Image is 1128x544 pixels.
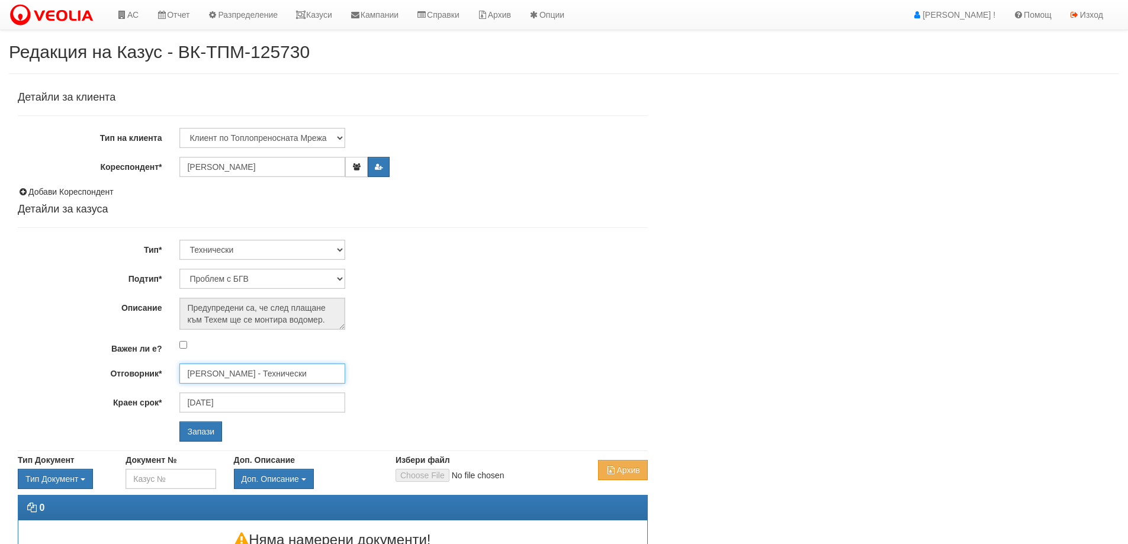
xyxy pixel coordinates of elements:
label: Подтип* [9,269,171,285]
input: ЕГН/Име/Адрес/Аб.№/Парт.№/Тел./Email [179,157,345,177]
h4: Детайли за клиента [18,92,648,104]
label: Доп. Описание [234,454,295,466]
div: Двоен клик, за изчистване на избраната стойност. [18,469,108,489]
h4: Детайли за казуса [18,204,648,215]
label: Описание [9,298,171,314]
label: Кореспондент* [9,157,171,173]
div: Двоен клик, за изчистване на избраната стойност. [234,469,378,489]
label: Документ № [126,454,176,466]
strong: 0 [39,503,44,513]
div: Добави Кореспондент [18,186,648,198]
label: Избери файл [396,454,450,466]
textarea: Предупредени са, че след плащане към Техем ще се монтира водомер. [179,298,345,330]
span: Тип Документ [25,474,78,484]
span: Доп. Описание [242,474,299,484]
label: Тип Документ [18,454,75,466]
label: Тип на клиента [9,128,171,144]
input: Запази [179,421,222,442]
label: Краен срок* [9,392,171,408]
label: Важен ли е? [9,339,171,355]
h2: Редакция на Казус - ВК-ТПМ-125730 [9,42,1119,62]
img: VeoliaLogo.png [9,3,99,28]
input: Търсене по Име / Имейл [179,363,345,384]
input: Казус № [126,469,216,489]
label: Отговорник* [9,363,171,379]
button: Архив [598,460,647,480]
button: Доп. Описание [234,469,314,489]
button: Тип Документ [18,469,93,489]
